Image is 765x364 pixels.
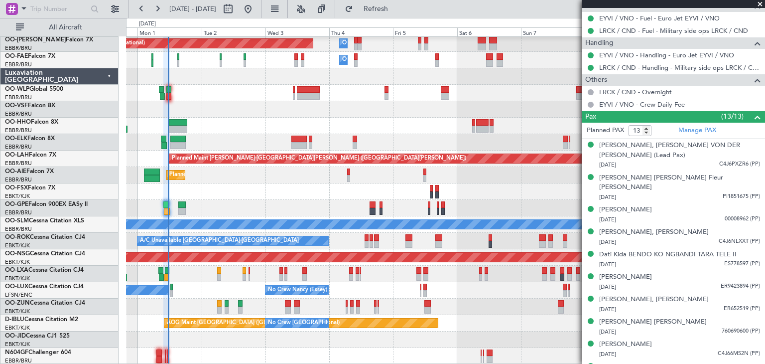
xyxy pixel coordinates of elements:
[5,185,55,191] a: OO-FSXFalcon 7X
[5,333,70,339] a: OO-JIDCessna CJ1 525
[585,74,607,86] span: Others
[5,350,28,356] span: N604GF
[5,136,55,142] a: OO-ELKFalcon 8X
[5,308,30,315] a: EBKT/KJK
[5,127,32,134] a: EBBR/BRU
[11,19,108,35] button: All Aircraft
[5,218,84,224] a: OO-SLMCessna Citation XLS
[5,341,30,348] a: EBKT/KJK
[137,27,201,36] div: Mon 1
[587,126,624,136] label: Planned PAX
[599,173,760,192] div: [PERSON_NAME] [PERSON_NAME] Fleur [PERSON_NAME]
[721,282,760,291] span: ER9423894 (PP)
[599,14,720,22] a: EYVI / VNO - Fuel - Euro Jet EYVI / VNO
[5,61,32,68] a: EBBR/BRU
[5,119,58,125] a: OO-HHOFalcon 8X
[5,350,71,356] a: N604GFChallenger 604
[599,340,652,350] div: [PERSON_NAME]
[599,351,616,358] span: [DATE]
[5,160,32,167] a: EBBR/BRU
[5,152,56,158] a: OO-LAHFalcon 7X
[5,234,85,240] a: OO-ROKCessna Citation CJ4
[599,261,616,268] span: [DATE]
[393,27,457,36] div: Fri 5
[202,27,265,36] div: Tue 2
[599,141,760,160] div: [PERSON_NAME], [PERSON_NAME] VON DER [PERSON_NAME] (Lead Pax)
[5,44,32,52] a: EBBR/BRU
[5,103,28,109] span: OO-VSF
[457,27,521,36] div: Sat 6
[329,27,393,36] div: Thu 4
[5,86,63,92] a: OO-WLPGlobal 5500
[139,20,156,28] div: [DATE]
[340,1,400,17] button: Refresh
[5,86,29,92] span: OO-WLP
[5,143,32,151] a: EBBR/BRU
[721,111,744,122] span: (13/13)
[140,233,299,248] div: A/C Unavailable [GEOGRAPHIC_DATA]-[GEOGRAPHIC_DATA]
[725,215,760,223] span: 00008962 (PP)
[5,291,32,299] a: LFSN/ENC
[718,350,760,358] span: C4J66M52N (PP)
[599,328,616,336] span: [DATE]
[5,201,88,207] a: OO-GPEFalcon 900EX EASy II
[722,327,760,336] span: 760690600 (PP)
[5,267,28,273] span: OO-LXA
[5,103,55,109] a: OO-VSFFalcon 8X
[599,100,685,109] a: EYVI / VNO - Crew Daily Fee
[599,88,672,96] a: LRCK / CND - Overnight
[5,242,30,249] a: EBKT/KJK
[599,306,616,313] span: [DATE]
[599,272,652,282] div: [PERSON_NAME]
[26,24,105,31] span: All Aircraft
[5,275,30,282] a: EBKT/KJK
[265,27,329,36] div: Wed 3
[5,37,66,43] span: OO-[PERSON_NAME]
[719,160,760,169] span: C4J6PXZR6 (PP)
[5,201,28,207] span: OO-GPE
[723,192,760,201] span: PI1851675 (PP)
[5,234,30,240] span: OO-ROK
[599,161,616,169] span: [DATE]
[5,119,31,125] span: OO-HHO
[5,258,30,266] a: EBKT/KJK
[599,238,616,246] span: [DATE]
[5,218,29,224] span: OO-SLM
[599,26,748,35] a: LRCK / CND - Fuel - Military side ops LRCK / CND
[5,176,32,183] a: EBBR/BRU
[599,63,760,72] a: LRCK / CND - Handling - Military side ops LRCK / CND
[342,36,410,51] div: Owner Melsbroek Air Base
[355,5,397,12] span: Refresh
[172,151,466,166] div: Planned Maint [PERSON_NAME]-[GEOGRAPHIC_DATA][PERSON_NAME] ([GEOGRAPHIC_DATA][PERSON_NAME])
[5,209,32,216] a: EBBR/BRU
[30,1,88,16] input: Trip Number
[5,152,29,158] span: OO-LAH
[585,37,614,49] span: Handling
[719,237,760,246] span: C4J6NLXXT (PP)
[585,111,596,123] span: Pax
[599,295,709,305] div: [PERSON_NAME], [PERSON_NAME]
[5,251,30,257] span: OO-NSG
[521,27,585,36] div: Sun 7
[169,168,326,182] div: Planned Maint [GEOGRAPHIC_DATA] ([GEOGRAPHIC_DATA])
[5,284,28,290] span: OO-LUX
[599,51,734,59] a: EYVI / VNO - Handling - Euro Jet EYVI / VNO
[5,300,85,306] a: OO-ZUNCessna Citation CJ4
[599,227,709,237] div: [PERSON_NAME], [PERSON_NAME]
[342,52,410,67] div: Owner Melsbroek Air Base
[599,216,616,223] span: [DATE]
[599,250,737,260] div: Dati Kida BENDO KO NGBANDI TARA TELE II
[724,260,760,268] span: ES778597 (PP)
[5,251,85,257] a: OO-NSGCessna Citation CJ4
[169,4,216,13] span: [DATE] - [DATE]
[5,317,24,323] span: D-IBLU
[5,169,26,175] span: OO-AIE
[5,284,84,290] a: OO-LUXCessna Citation CJ4
[5,110,32,118] a: EBBR/BRU
[5,300,30,306] span: OO-ZUN
[5,169,54,175] a: OO-AIEFalcon 7X
[167,316,340,331] div: AOG Maint [GEOGRAPHIC_DATA] ([GEOGRAPHIC_DATA] National)
[5,333,26,339] span: OO-JID
[599,283,616,291] span: [DATE]
[5,192,30,200] a: EBKT/KJK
